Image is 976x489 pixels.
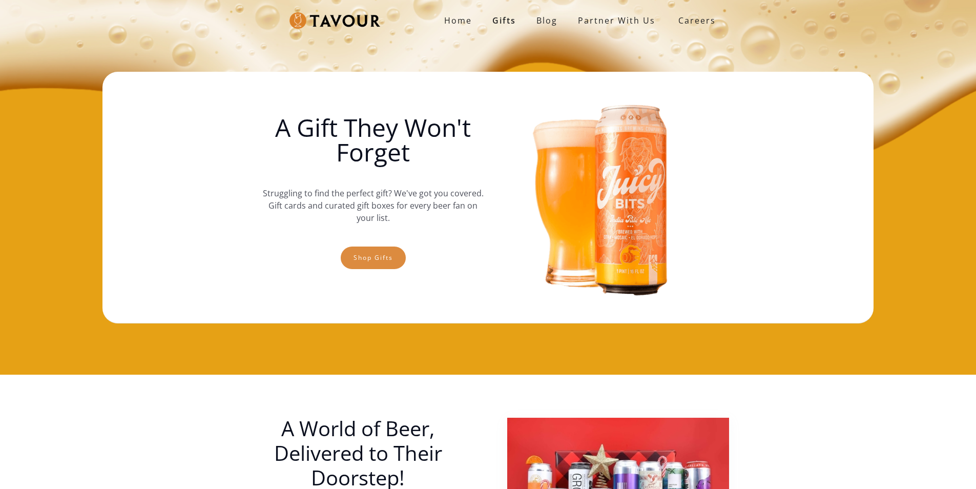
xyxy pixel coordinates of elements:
a: Gifts [482,10,526,31]
a: Blog [526,10,568,31]
a: Home [434,10,482,31]
p: Struggling to find the perfect gift? We've got you covered. Gift cards and curated gift boxes for... [262,177,484,234]
a: Careers [666,6,723,35]
a: Shop gifts [341,247,406,269]
strong: Careers [678,10,716,31]
strong: Home [444,15,472,26]
a: partner with us [568,10,666,31]
h1: A Gift They Won't Forget [262,115,484,165]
